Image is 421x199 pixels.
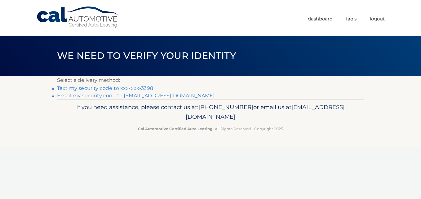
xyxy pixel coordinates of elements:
a: Dashboard [308,14,333,24]
a: Cal Automotive [36,6,120,28]
strong: Cal Automotive Certified Auto Leasing [138,126,212,131]
a: FAQ's [346,14,357,24]
a: Email my security code to [EMAIL_ADDRESS][DOMAIN_NAME] [57,93,215,99]
a: Text my security code to xxx-xxx-3398 [57,85,153,91]
p: - All Rights Reserved - Copyright 2025 [61,126,360,132]
span: [PHONE_NUMBER] [198,104,253,111]
span: We need to verify your identity [57,50,236,61]
a: Logout [370,14,385,24]
p: Select a delivery method: [57,76,364,85]
p: If you need assistance, please contact us at: or email us at [61,102,360,122]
